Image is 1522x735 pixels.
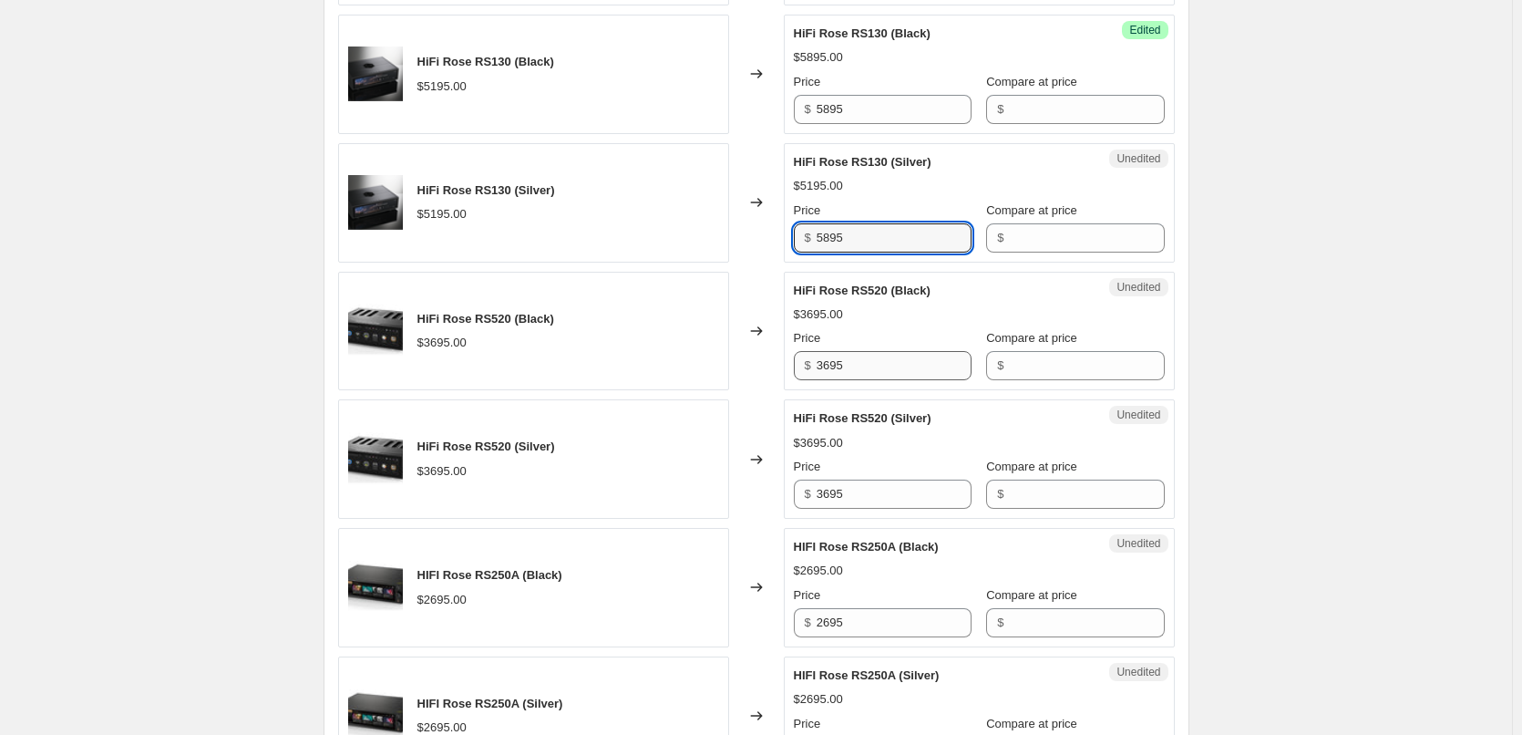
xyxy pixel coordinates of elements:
span: HiFi Rose RS130 (Silver) [417,183,555,197]
span: HiFi Rose RS520 (Black) [794,284,931,297]
span: Compare at price [986,203,1077,217]
span: $ [805,358,811,372]
div: $3695.00 [794,305,843,324]
span: Compare at price [986,588,1077,602]
span: Price [794,717,821,730]
span: $ [805,231,811,244]
div: $3695.00 [417,334,467,352]
span: Unedited [1116,408,1160,422]
span: HiFi Rose RS130 (Black) [794,26,931,40]
span: $ [997,616,1003,629]
img: g358RS520BK-F_80x.jpg [348,304,403,358]
div: $5195.00 [794,177,843,195]
span: $ [997,358,1003,372]
span: Unedited [1116,536,1160,551]
span: Unedited [1116,280,1160,295]
span: HiFi Rose RS520 (Black) [417,312,554,326]
span: $ [805,102,811,116]
div: $5195.00 [417,78,467,96]
span: Compare at price [986,717,1077,730]
span: Compare at price [986,331,1077,345]
span: Compare at price [986,75,1077,88]
span: $ [805,616,811,629]
span: Price [794,331,821,345]
span: Price [794,75,821,88]
span: HIFI Rose RS250A (Black) [417,568,562,582]
span: HIFI Rose RS250A (Silver) [794,668,940,682]
span: HiFi Rose RS130 (Silver) [794,155,931,169]
span: $ [997,231,1003,244]
span: $ [997,102,1003,116]
span: Price [794,588,821,602]
div: $5895.00 [794,48,843,67]
img: 1db0e8057cac7_80x.png [348,175,403,230]
span: $ [997,487,1003,501]
div: $3695.00 [794,434,843,452]
img: g358RS520BK-F_80x.jpg [348,432,403,487]
span: Compare at price [986,460,1077,473]
span: Unedited [1116,151,1160,166]
span: HiFi Rose RS520 (Silver) [417,440,555,453]
span: Unedited [1116,665,1160,679]
span: Price [794,203,821,217]
span: Price [794,460,821,473]
span: $ [805,487,811,501]
div: $2695.00 [794,562,843,580]
span: HIFI Rose RS250A (Silver) [417,697,563,710]
div: $3695.00 [417,462,467,481]
div: $2695.00 [417,591,467,609]
span: HiFi Rose RS130 (Black) [417,55,554,68]
img: g358RS250AB-F_80x.jpg [348,560,403,615]
span: HIFI Rose RS250A (Black) [794,540,939,554]
div: $2695.00 [794,690,843,709]
div: $5195.00 [417,205,467,223]
span: Edited [1129,23,1160,37]
span: HiFi Rose RS520 (Silver) [794,411,931,425]
img: 1db0e8057cac7_80x.png [348,47,403,101]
